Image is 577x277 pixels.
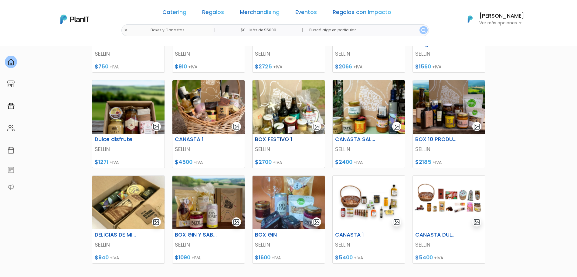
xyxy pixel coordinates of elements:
[253,176,325,229] img: thumb_Captura_de_pantalla_2025-09-08_170343.png
[31,6,87,18] div: ¿Necesitás ayuda?
[110,255,119,261] span: +IVA
[251,136,301,143] h6: BOX FESTIVO 1
[252,175,325,264] a: gallery-light BOX GIN SELLIN $1600 +IVA
[110,159,119,165] span: +IVA
[91,136,141,143] h6: Dulce disfrute
[194,159,203,165] span: +IVA
[175,254,190,261] span: $1090
[335,158,352,166] span: $2400
[253,80,325,134] img: thumb_Captura_de_pantalla_2025-09-03_095418.png
[333,10,391,17] a: Regalos con Impacto
[95,241,162,249] p: SELLIN
[331,136,381,143] h6: CANASTA SALUDABLE
[7,183,15,191] img: partners-52edf745621dab592f3b2c58e3bca9d71375a7ef29c3b500c9f145b62cc070d4.svg
[172,80,245,168] a: gallery-light CANASTA 1 SELLIN $4500 +IVA
[7,80,15,88] img: marketplace-4ceaa7011d94191e9ded77b95e3339b90024bf715f7c57f8cf31f2d8c509eaba.svg
[175,63,187,70] span: $910
[335,145,402,153] p: SELLIN
[255,254,270,261] span: $1600
[333,80,405,134] img: thumb_Captura_de_pantalla_2025-09-03_095952.png
[313,123,320,130] img: gallery-light
[413,80,485,134] img: thumb_Captura_de_pantalla_2025-09-08_164940.png
[175,241,242,249] p: SELLIN
[412,175,485,264] a: gallery-light CANASTA DULCE SELLIN $5400 +IVA
[415,158,431,166] span: $2185
[153,219,160,226] img: gallery-light
[393,123,400,130] img: gallery-light
[272,255,281,261] span: +IVA
[353,64,362,70] span: +IVA
[91,232,141,238] h6: DELICIAS DE MI PAÍS
[95,145,162,153] p: SELLIN
[251,232,301,238] h6: BOX GIN
[7,124,15,132] img: people-662611757002400ad9ed0e3c099ab2801c6687ba6c219adb57efc949bc21e19d.svg
[304,24,429,36] input: Buscá algo en particular..
[124,28,128,32] img: close-6986928ebcb1d6c9903e3b54e860dbc4d054630f23adef3a32610726dff6a82b.svg
[95,254,109,261] span: $940
[172,80,245,134] img: thumb_Captura_de_pantalla_2025-09-03_094502.png
[92,80,165,168] a: gallery-light Dulce disfrute SELLIN $1271 +IVA
[273,159,282,165] span: +IVA
[255,241,322,249] p: SELLIN
[175,145,242,153] p: SELLIN
[233,123,240,130] img: gallery-light
[331,232,381,238] h6: CANASTA 1
[335,241,402,249] p: SELLIN
[153,123,160,130] img: gallery-light
[255,63,272,70] span: $2725
[95,50,162,58] p: SELLIN
[255,145,322,153] p: SELLIN
[412,80,485,168] a: gallery-light BOX 10 PRODUCTOS SELLIN $2185 +IVA
[434,255,443,261] span: +IVA
[335,63,352,70] span: $2066
[92,80,165,134] img: thumb_688283a51c6a0_17.png
[354,255,363,261] span: +IVA
[333,176,405,229] img: thumb_Captura_de_pantalla_2025-09-29_121831.png
[252,80,325,168] a: gallery-light BOX FESTIVO 1 SELLIN $2700 +IVA
[354,159,363,165] span: +IVA
[172,175,245,264] a: gallery-light BOX GIN Y SABORES SELLIN $1090 +IVA
[7,102,15,110] img: campaigns-02234683943229c281be62815700db0a1741e53638e28bf9629b52c665b00959.svg
[202,10,224,17] a: Regalos
[255,158,272,166] span: $2700
[313,219,320,226] img: gallery-light
[433,159,442,165] span: +IVA
[473,123,480,130] img: gallery-light
[273,64,282,70] span: +IVA
[393,219,400,226] img: gallery-light
[255,50,322,58] p: SELLIN
[171,136,221,143] h6: CANASTA 1
[415,145,483,153] p: SELLIN
[172,176,245,229] img: thumb_Captura_de_pantalla_2025-09-08_165735.png
[240,10,280,17] a: Merchandising
[92,176,165,229] img: thumb_Captura_de_pantalla_2025-09-08_165410.png
[415,63,431,70] span: $1560
[233,219,240,226] img: gallery-light
[415,50,483,58] p: SELLIN
[463,12,477,26] img: PlanIt Logo
[171,232,221,238] h6: BOX GIN Y SABORES
[95,63,108,70] span: $750
[413,176,485,229] img: thumb_Captura_de_pantalla_2025-09-29_123340.png
[460,11,524,27] button: PlanIt Logo [PERSON_NAME] Ver más opciones
[412,232,461,238] h6: CANASTA DULCE
[7,147,15,154] img: calendar-87d922413cdce8b2cf7b7f5f62616a5cf9e4887200fb71536465627b3292af00.svg
[92,175,165,264] a: gallery-light DELICIAS DE MI PAÍS SELLIN $940 +IVA
[415,241,483,249] p: SELLIN
[192,255,201,261] span: +IVA
[95,158,108,166] span: $1271
[479,21,524,25] p: Ver más opciones
[479,13,524,19] h6: [PERSON_NAME]
[335,254,353,261] span: $5400
[432,64,441,70] span: +IVA
[421,28,426,33] img: search_button-432b6d5273f82d61273b3651a40e1bd1b912527efae98b1b7a1b2c0702e16a8d.svg
[7,166,15,174] img: feedback-78b5a0c8f98aac82b08bfc38622c3050aee476f2c9584af64705fc4e61158814.svg
[60,15,89,24] img: PlanIt Logo
[188,64,197,70] span: +IVA
[110,64,119,70] span: +IVA
[332,175,405,264] a: gallery-light CANASTA 1 SELLIN $5400 +IVA
[412,136,461,143] h6: BOX 10 PRODUCTOS
[473,219,480,226] img: gallery-light
[332,80,405,168] a: gallery-light CANASTA SALUDABLE SELLIN $2400 +IVA
[175,50,242,58] p: SELLIN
